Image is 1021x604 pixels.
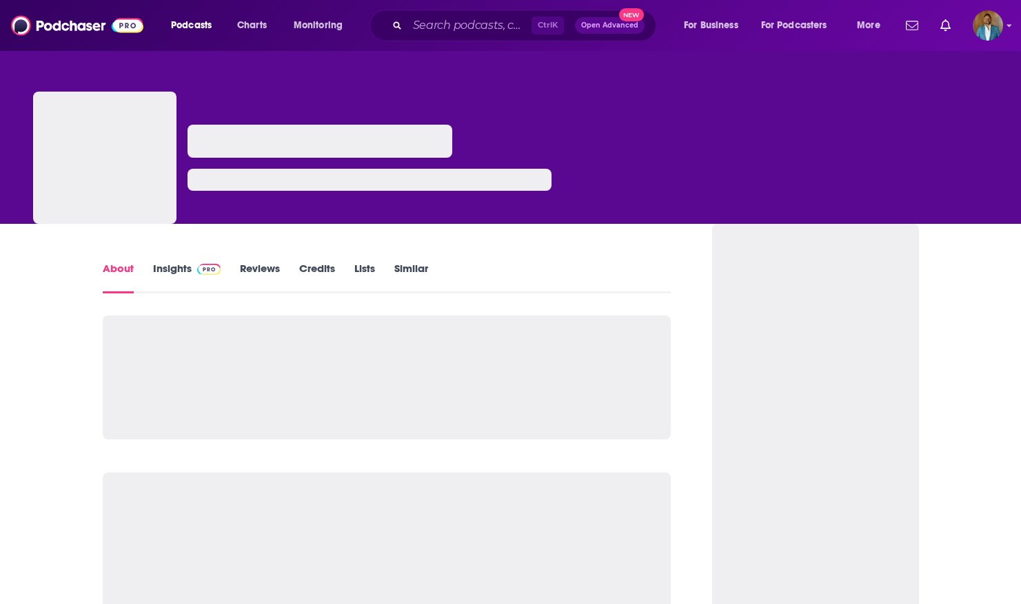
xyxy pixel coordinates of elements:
[228,14,275,37] a: Charts
[674,14,756,37] button: open menu
[284,14,361,37] button: open menu
[973,10,1003,41] span: Logged in as smortier42491
[752,14,847,37] button: open menu
[407,14,532,37] input: Search podcasts, credits, & more...
[240,262,280,293] a: Reviews
[11,12,143,39] img: Podchaser - Follow, Share and Rate Podcasts
[761,16,827,35] span: For Podcasters
[103,262,134,293] a: About
[299,262,335,293] a: Credits
[161,14,230,37] button: open menu
[153,262,221,293] a: InsightsPodchaser Pro
[237,16,267,35] span: Charts
[575,17,645,34] button: Open AdvancedNew
[935,14,956,37] a: Show notifications dropdown
[900,14,924,37] a: Show notifications dropdown
[171,16,212,35] span: Podcasts
[394,262,428,293] a: Similar
[847,14,898,37] button: open menu
[973,10,1003,41] button: Show profile menu
[973,10,1003,41] img: User Profile
[857,16,880,35] span: More
[354,262,375,293] a: Lists
[532,17,564,34] span: Ctrl K
[619,8,644,21] span: New
[383,10,669,41] div: Search podcasts, credits, & more...
[581,22,638,29] span: Open Advanced
[197,264,221,275] img: Podchaser Pro
[294,16,343,35] span: Monitoring
[684,16,738,35] span: For Business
